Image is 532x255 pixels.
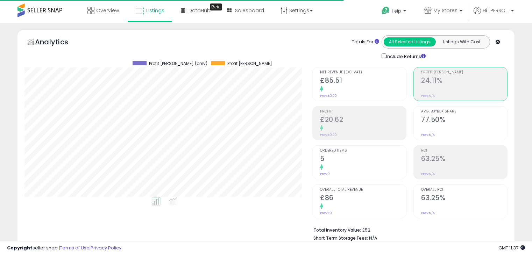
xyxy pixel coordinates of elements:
[320,211,332,215] small: Prev: £0
[352,39,379,45] div: Totals For
[421,211,435,215] small: Prev: N/A
[435,37,488,46] button: Listings With Cost
[320,155,406,164] h2: 5
[320,188,406,192] span: Overall Total Revenue
[421,188,507,192] span: Overall ROI
[320,110,406,114] span: Profit
[313,225,502,234] li: £52
[421,155,507,164] h2: 63.25%
[421,110,507,114] span: Avg. Buybox Share
[421,76,507,86] h2: 24.11%
[7,245,121,252] div: seller snap | |
[483,7,509,14] span: Hi [PERSON_NAME]
[146,7,164,14] span: Listings
[35,37,82,49] h5: Analytics
[421,149,507,153] span: ROI
[421,133,435,137] small: Prev: N/A
[498,245,525,251] span: 2025-09-7 11:37 GMT
[369,235,377,241] span: N/A
[320,133,337,137] small: Prev: £0.00
[91,245,121,251] a: Privacy Policy
[421,194,507,203] h2: 63.25%
[320,149,406,153] span: Ordered Items
[392,8,401,14] span: Help
[149,61,207,66] span: Profit [PERSON_NAME] (prev)
[320,172,330,176] small: Prev: 0
[421,172,435,176] small: Prev: N/A
[320,194,406,203] h2: £86
[376,52,434,60] div: Include Returns
[320,116,406,125] h2: £20.62
[433,7,457,14] span: My Stores
[313,235,368,241] b: Short Term Storage Fees:
[227,61,272,66] span: Profit [PERSON_NAME]
[320,94,337,98] small: Prev: £0.00
[7,245,33,251] strong: Copyright
[320,76,406,86] h2: £85.51
[421,116,507,125] h2: 77.50%
[376,1,413,23] a: Help
[210,3,222,10] div: Tooltip anchor
[421,71,507,74] span: Profit [PERSON_NAME]
[60,245,90,251] a: Terms of Use
[474,7,514,23] a: Hi [PERSON_NAME]
[384,37,436,46] button: All Selected Listings
[189,7,211,14] span: DataHub
[320,71,406,74] span: Net Revenue (Exc. VAT)
[421,94,435,98] small: Prev: N/A
[381,6,390,15] i: Get Help
[313,227,361,233] b: Total Inventory Value:
[235,7,264,14] span: Salesboard
[96,7,119,14] span: Overview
